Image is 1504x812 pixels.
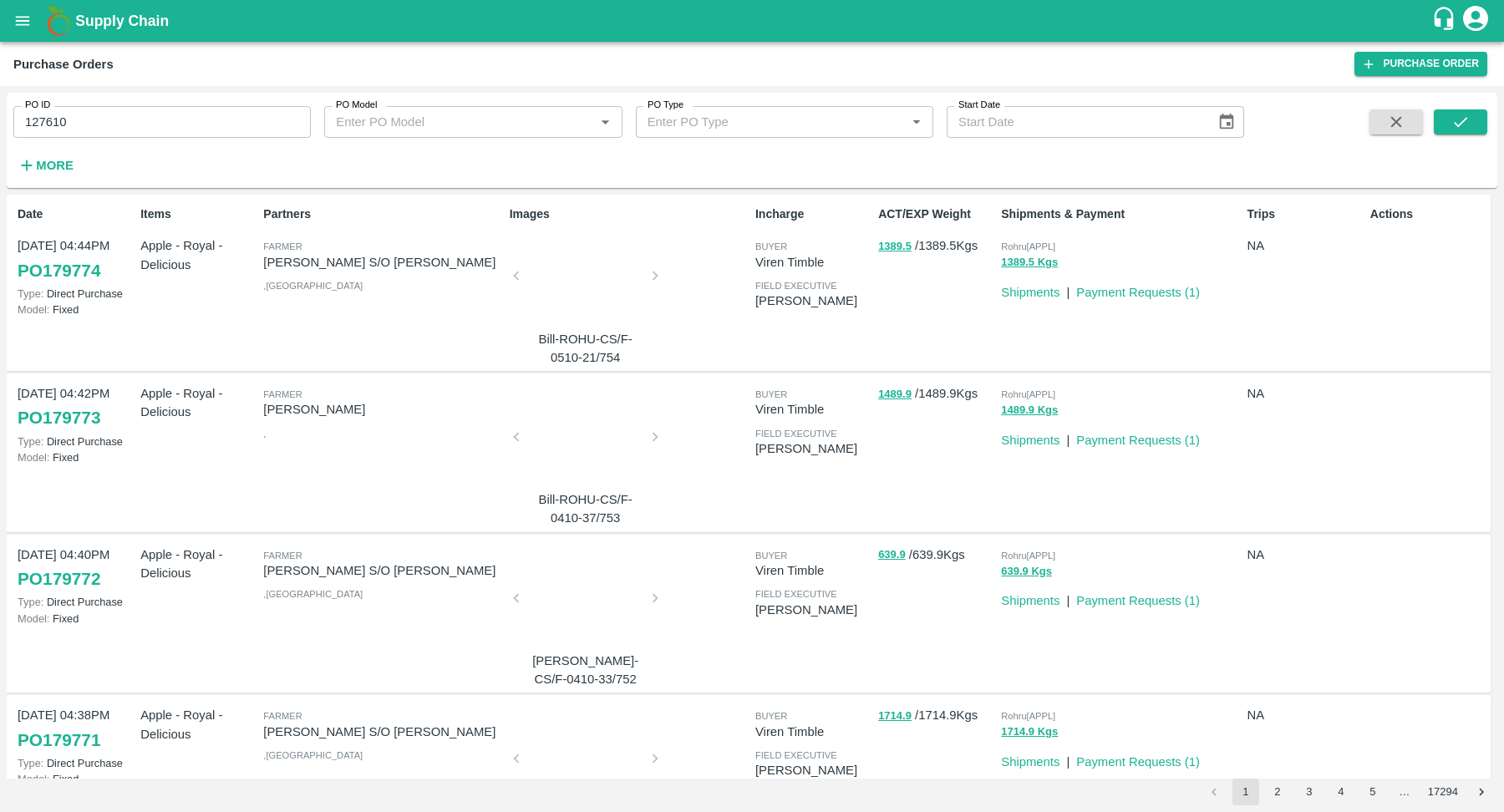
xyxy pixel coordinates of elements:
[755,253,871,272] p: Viren Timble
[13,53,114,75] div: Purchase Orders
[755,206,871,223] p: Incharge
[1198,779,1497,805] nav: pagination navigation
[18,236,134,255] p: [DATE] 04:44PM
[18,435,43,448] span: Type:
[18,287,43,300] span: Type:
[1232,779,1259,805] button: page 1
[1247,384,1364,403] p: NA
[263,551,302,561] span: Farmer
[878,706,994,725] p: / 1714.9 Kgs
[18,546,134,564] p: [DATE] 04:40PM
[18,434,134,449] p: Direct Purchase
[755,400,871,419] p: Viren Timble
[140,384,257,422] p: Apple - Royal - Delicious
[878,206,994,223] p: ACT/EXP Weight
[1431,6,1461,36] div: customer-support
[648,99,683,112] label: PO Type
[1076,594,1200,607] a: Payment Requests (1)
[1059,277,1070,302] div: |
[13,106,311,138] input: Enter PO ID
[1059,585,1070,610] div: |
[1391,784,1418,800] div: …
[263,589,363,599] span: , [GEOGRAPHIC_DATA]
[1001,389,1055,399] span: Rohru[APPL]
[18,302,134,317] p: Fixed
[1001,594,1059,607] a: Shipments
[1328,779,1354,805] button: Go to page 4
[1001,723,1058,742] button: 1714.9 Kgs
[263,389,302,399] span: Farmer
[906,111,927,133] button: Open
[878,384,994,403] p: / 1489.9 Kgs
[755,723,871,741] p: Viren Timble
[18,594,134,610] p: Direct Purchase
[75,9,1431,33] a: Supply Chain
[25,99,50,112] label: PO ID
[523,490,648,528] p: Bill-ROHU-CS/F-0410-37/753
[755,551,787,561] span: buyer
[18,449,134,465] p: Fixed
[878,385,912,404] button: 1489.9
[140,706,257,743] p: Apple - Royal - Delicious
[755,292,871,310] p: [PERSON_NAME]
[18,773,49,785] span: Model:
[18,451,49,464] span: Model:
[1247,706,1364,724] p: NA
[1001,755,1059,769] a: Shipments
[18,303,49,316] span: Model:
[755,439,871,458] p: [PERSON_NAME]
[755,389,787,399] span: buyer
[13,151,78,180] button: More
[18,403,100,433] a: PO179773
[755,589,837,599] span: field executive
[1354,52,1487,76] a: Purchase Order
[523,330,648,368] p: Bill-ROHU-CS/F-0510-21/754
[36,159,74,172] strong: More
[18,596,43,608] span: Type:
[878,546,906,565] button: 639.9
[1001,253,1058,272] button: 1389.5 Kgs
[263,429,266,439] span: ,
[263,241,302,251] span: Farmer
[1247,236,1364,255] p: NA
[1001,434,1059,447] a: Shipments
[1001,206,1240,223] p: Shipments & Payment
[878,546,994,565] p: / 639.9 Kgs
[523,652,648,689] p: [PERSON_NAME]-CS/F-0410-33/752
[878,707,912,726] button: 1714.9
[1076,755,1200,769] a: Payment Requests (1)
[263,561,502,580] p: [PERSON_NAME] S/O [PERSON_NAME]
[329,111,567,133] input: Enter PO Model
[755,241,787,251] span: buyer
[18,206,134,223] p: Date
[140,206,257,223] p: Items
[755,601,871,619] p: [PERSON_NAME]
[878,236,994,256] p: / 1389.5 Kgs
[755,711,787,721] span: buyer
[263,253,502,272] p: [PERSON_NAME] S/O [PERSON_NAME]
[42,4,75,38] img: logo
[958,99,1000,112] label: Start Date
[1211,106,1242,138] button: Choose date
[1423,779,1463,805] button: Go to page 17294
[947,106,1204,138] input: Start Date
[18,564,100,594] a: PO179772
[510,206,749,223] p: Images
[755,281,837,291] span: field executive
[1296,779,1323,805] button: Go to page 3
[140,546,257,583] p: Apple - Royal - Delicious
[641,111,879,133] input: Enter PO Type
[263,723,502,741] p: [PERSON_NAME] S/O [PERSON_NAME]
[755,750,837,760] span: field executive
[1247,206,1364,223] p: Trips
[1370,206,1486,223] p: Actions
[1468,779,1495,805] button: Go to next page
[1264,779,1291,805] button: Go to page 2
[1461,3,1491,38] div: account of current user
[1059,424,1070,449] div: |
[1076,434,1200,447] a: Payment Requests (1)
[1359,779,1386,805] button: Go to page 5
[1247,546,1364,564] p: NA
[336,99,378,112] label: PO Model
[18,611,134,627] p: Fixed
